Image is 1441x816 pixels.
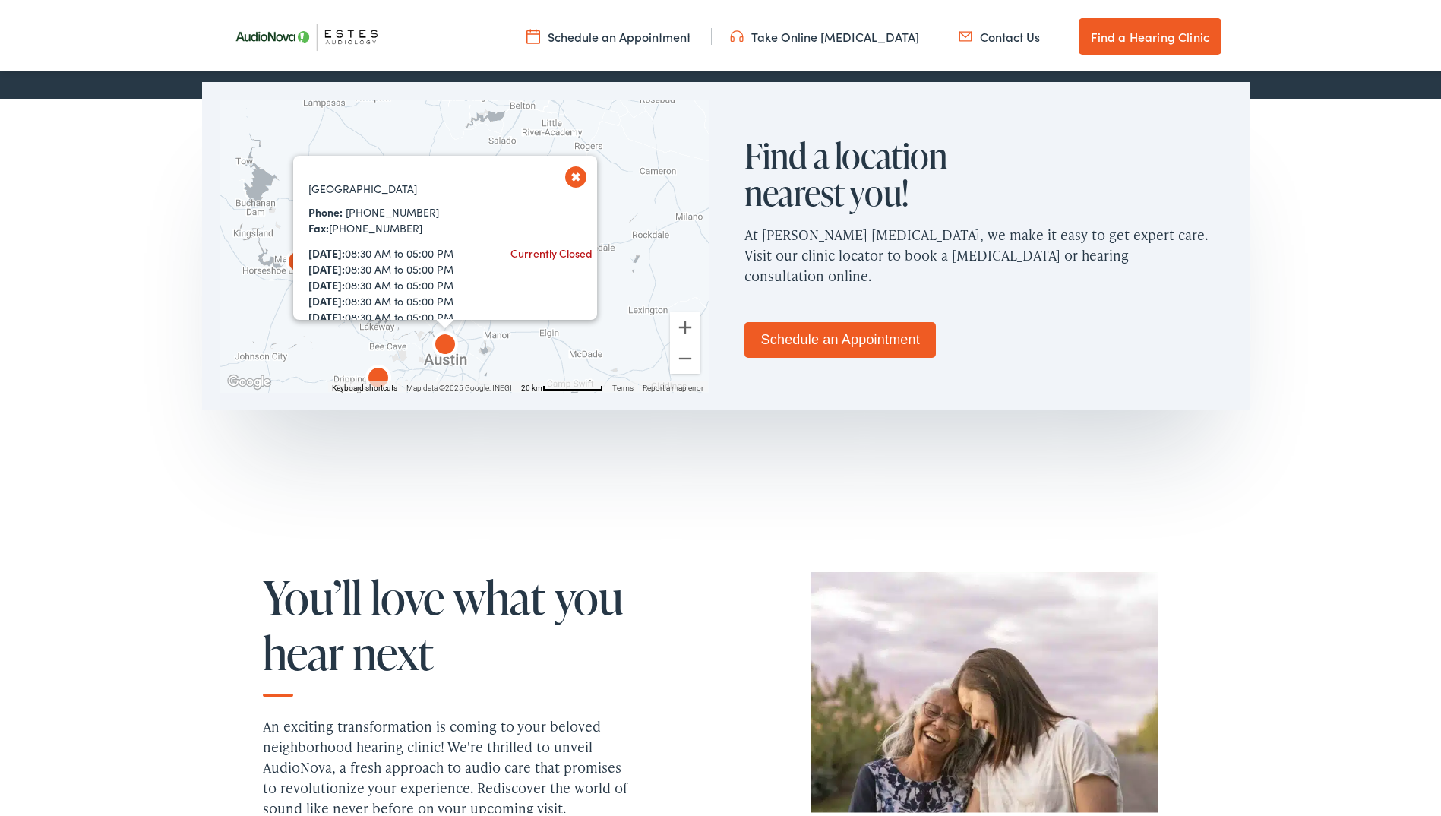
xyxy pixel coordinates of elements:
[670,309,700,340] button: Zoom in
[555,569,623,619] span: you
[308,258,345,274] strong: [DATE]:
[371,569,444,619] span: love
[308,274,345,289] strong: [DATE]:
[360,359,397,395] div: AudioNova
[744,134,988,209] h2: Find a location nearest you!
[346,201,439,217] a: [PHONE_NUMBER]
[308,242,345,258] strong: [DATE]:
[263,713,627,815] p: An exciting transformation is coming to your beloved neighborhood hearing clinic! We're thrilled ...
[224,369,274,389] a: Open this area in Google Maps (opens a new window)
[332,380,397,391] button: Keyboard shortcuts
[352,625,434,675] span: next
[263,625,344,675] span: hear
[406,381,512,389] span: Map data ©2025 Google, INEGI
[224,369,274,389] img: Google
[517,378,608,389] button: Map Scale: 20 km per 76 pixels
[521,381,542,389] span: 20 km
[563,160,589,187] button: Close
[308,217,481,233] div: [PHONE_NUMBER]
[453,569,546,619] span: what
[308,178,481,194] div: [GEOGRAPHIC_DATA]
[744,319,936,355] a: Schedule an Appointment
[612,381,634,389] a: Terms (opens in new tab)
[670,340,700,371] button: Zoom out
[308,290,345,305] strong: [DATE]:
[308,217,329,232] strong: Fax:
[427,325,463,362] div: AudioNova
[730,25,744,42] img: utility icon
[526,25,540,42] img: utility icon
[280,242,317,279] div: AudioNova
[959,25,1040,42] a: Contact Us
[308,242,481,354] div: 08:30 AM to 05:00 PM 08:30 AM to 05:00 PM 08:30 AM to 05:00 PM 08:30 AM to 05:00 PM 08:30 AM to 0...
[308,201,343,217] strong: Phone:
[959,25,972,42] img: utility icon
[308,306,345,321] strong: [DATE]:
[643,381,703,389] a: Report a map error
[744,209,1232,295] p: At [PERSON_NAME] [MEDICAL_DATA], we make it easy to get expert care. Visit our clinic locator to ...
[510,242,593,258] div: Currently Closed
[526,25,690,42] a: Schedule an Appointment
[1079,15,1221,52] a: Find a Hearing Clinic
[263,569,362,619] span: You’ll
[730,25,919,42] a: Take Online [MEDICAL_DATA]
